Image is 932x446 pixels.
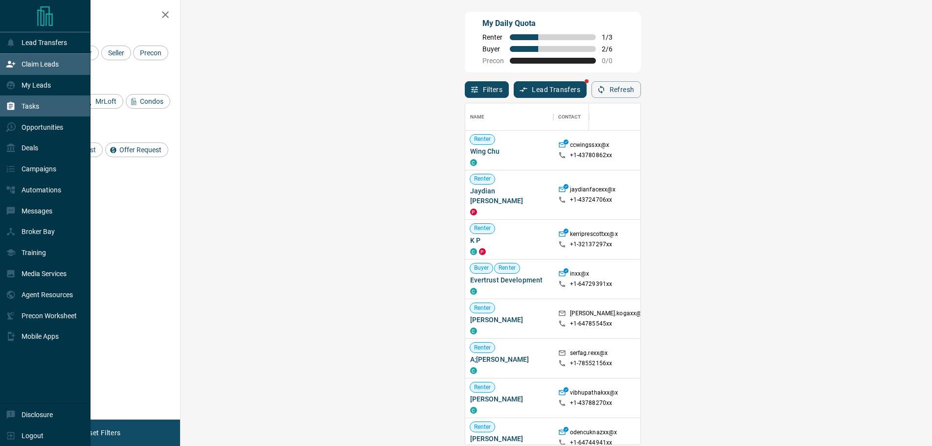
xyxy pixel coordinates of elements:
span: MrLoft [92,97,120,105]
div: property.ca [479,248,486,255]
button: Lead Transfers [514,81,587,98]
span: Renter [470,383,495,392]
span: Jaydian [PERSON_NAME] [470,186,548,206]
p: +1- 43780862xx [570,151,613,160]
div: Contact [558,103,581,131]
span: Condos [136,97,167,105]
p: jaydianfacexx@x [570,186,616,196]
span: Seller [105,49,128,57]
span: 0 / 0 [602,57,623,65]
button: Reset Filters [74,424,127,441]
span: [PERSON_NAME] [470,434,548,444]
span: Renter [482,33,504,41]
div: Seller [101,46,131,60]
span: Evertrust Development [470,275,548,285]
div: Name [470,103,485,131]
p: vibhupathakxx@x [570,389,618,399]
span: A;[PERSON_NAME] [470,354,548,364]
span: [PERSON_NAME] [470,315,548,325]
p: serfag.rexx@x [570,349,608,359]
div: Offer Request [105,142,168,157]
p: +1- 78552156xx [570,359,613,368]
p: +1- 64785545xx [570,320,613,328]
span: 1 / 3 [602,33,623,41]
div: condos.ca [470,159,477,166]
span: [PERSON_NAME] [470,394,548,404]
span: Precon [482,57,504,65]
p: inxx@x [570,270,590,280]
div: Precon [133,46,168,60]
span: Buyer [470,264,493,272]
span: Offer Request [116,146,165,154]
p: +1- 32137297xx [570,240,613,249]
p: [PERSON_NAME].kogaxx@x [570,309,645,320]
span: Renter [470,423,495,431]
div: MrLoft [81,94,123,109]
button: Refresh [591,81,641,98]
span: Wing Chu [470,146,548,156]
button: Filters [465,81,509,98]
span: Renter [495,264,520,272]
span: Renter [470,135,495,143]
p: kerriprescottxx@x [570,230,618,240]
div: condos.ca [470,248,477,255]
span: Renter [470,224,495,233]
p: ccwingssxx@x [570,141,610,151]
div: property.ca [470,209,477,215]
h2: Filters [31,10,170,22]
span: Renter [470,175,495,183]
div: Condos [126,94,170,109]
div: condos.ca [470,367,477,374]
div: condos.ca [470,328,477,334]
span: Renter [470,344,495,352]
span: Renter [470,304,495,312]
span: Buyer [482,45,504,53]
p: +1- 43724706xx [570,196,613,204]
div: Name [465,103,553,131]
p: +1- 43788270xx [570,399,613,407]
span: Precon [136,49,165,57]
span: K P [470,235,548,245]
p: My Daily Quota [482,18,623,29]
span: 2 / 6 [602,45,623,53]
div: condos.ca [470,288,477,295]
p: odencuknazxx@x [570,428,617,439]
div: condos.ca [470,407,477,414]
p: +1- 64729391xx [570,280,613,288]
